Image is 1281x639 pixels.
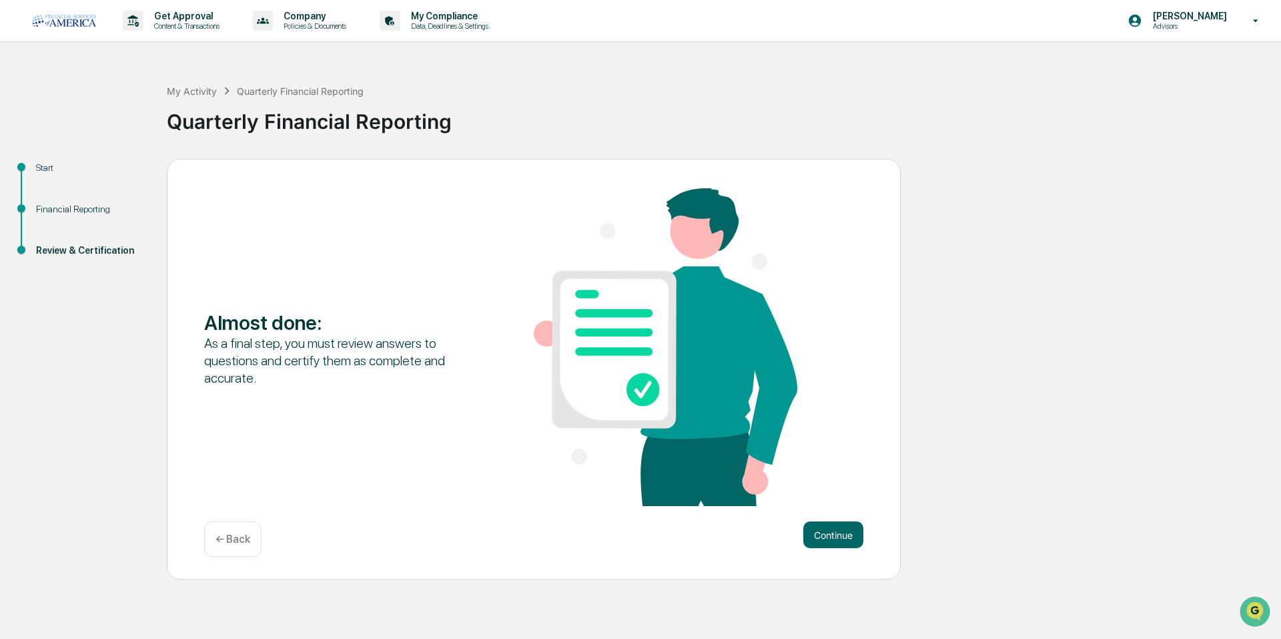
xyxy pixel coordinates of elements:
a: 🔎Data Lookup [8,188,89,212]
span: Pylon [133,226,161,236]
div: Start [36,161,145,175]
img: Almost done [534,188,797,506]
img: 1746055101610-c473b297-6a78-478c-a979-82029cc54cd1 [13,102,37,126]
div: Quarterly Financial Reporting [167,99,1274,134]
p: How can we help? [13,28,243,49]
span: Preclearance [27,168,86,182]
a: Powered byPylon [94,226,161,236]
p: My Compliance [400,11,495,21]
p: Company [273,11,353,21]
div: Review & Certification [36,244,145,258]
span: Attestations [110,168,165,182]
p: Policies & Documents [273,21,353,31]
div: We're available if you need us! [45,116,169,126]
div: Almost done : [204,310,468,335]
a: 🖐️Preclearance [8,163,91,187]
p: [PERSON_NAME] [1142,11,1234,21]
p: Get Approval [143,11,226,21]
div: My Activity [167,85,217,97]
div: Quarterly Financial Reporting [237,85,364,97]
button: Continue [803,521,863,548]
span: Data Lookup [27,194,84,207]
div: Start new chat [45,102,219,116]
p: Data, Deadlines & Settings [400,21,495,31]
div: 🔎 [13,195,24,206]
a: 🗄️Attestations [91,163,171,187]
iframe: Open customer support [1238,595,1274,631]
div: Financial Reporting [36,202,145,216]
div: 🗄️ [97,170,107,180]
img: logo [32,15,96,27]
p: Advisors [1142,21,1234,31]
div: As a final step, you must review answers to questions and certify them as complete and accurate. [204,335,468,387]
div: 🖐️ [13,170,24,180]
p: ← Back [216,533,250,546]
p: Content & Transactions [143,21,226,31]
button: Start new chat [227,106,243,122]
